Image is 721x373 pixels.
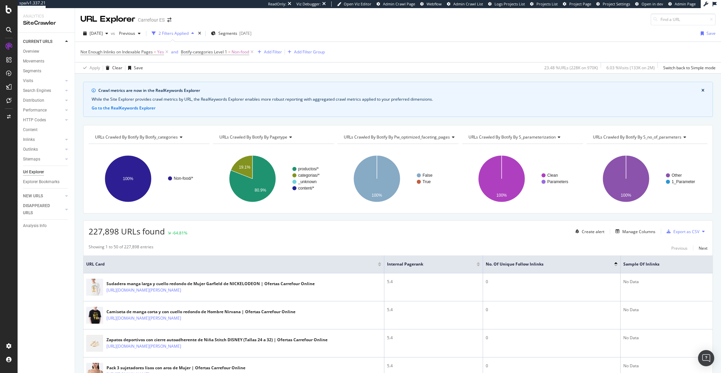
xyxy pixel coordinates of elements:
[672,179,695,184] text: 1_Parameter
[468,134,556,140] span: URLs Crawled By Botify By s_parameterization
[423,179,431,184] text: True
[23,58,44,65] div: Movements
[23,117,46,124] div: HTTP Codes
[706,30,716,36] div: Save
[23,169,70,176] a: Url Explorer
[486,307,617,313] div: 0
[23,156,63,163] a: Sitemaps
[387,363,480,369] div: 5.4
[606,65,655,71] div: 6.03 % Visits ( 133K on 2M )
[342,132,460,143] h4: URLs Crawled By Botify By pw_optimized_faceting_pages
[23,68,70,75] a: Segments
[23,178,70,185] a: Explorer Bookmarks
[298,179,317,184] text: _unknown
[285,48,325,56] button: Add Filter Group
[544,65,598,71] div: 23.48 % URLs ( 228K on 970K )
[86,303,103,327] img: main image
[298,173,320,178] text: categorias/*
[642,1,663,6] span: Open in dev
[372,193,382,198] text: 100%
[387,279,480,285] div: 5.4
[296,1,321,7] div: Viz Debugger:
[86,331,103,355] img: main image
[106,337,328,343] div: Zapatos deportivos con cierre autoadherente de Niña Stitch DISNEY (Tallas 24 a 32) | Ofertas Carr...
[563,1,591,7] a: Project Page
[664,226,699,237] button: Export as CSV
[23,169,44,176] div: Url Explorer
[486,279,617,285] div: 0
[23,107,47,114] div: Performance
[668,1,696,7] a: Admin Page
[635,1,663,7] a: Open in dev
[673,229,699,234] div: Export as CSV
[103,63,122,73] button: Clear
[264,49,282,55] div: Add Filter
[181,49,227,55] span: Botify-categories Level 1
[344,1,371,6] span: Open Viz Editor
[197,30,202,37] div: times
[623,307,710,313] div: No Data
[462,149,582,208] div: A chart.
[80,63,100,73] button: Apply
[90,65,100,71] div: Apply
[94,132,203,143] h4: URLs Crawled By Botify By botify_categories
[622,229,655,234] div: Manage Columns
[582,229,604,234] div: Create alert
[294,49,325,55] div: Add Filter Group
[239,165,250,170] text: 19.1%
[23,87,51,94] div: Search Engines
[208,28,254,39] button: Segments[DATE]
[123,176,134,181] text: 100%
[111,30,116,36] span: vs
[89,149,209,208] svg: A chart.
[106,365,245,371] div: Pack 3 sujetadores lisos con aros de Mujer | Ofertas Carrefour Online
[23,193,63,200] a: NEW URLS
[171,49,178,55] div: and
[23,19,69,27] div: SiteCrawler
[116,30,135,36] span: Previous
[106,343,181,350] a: [URL][DOMAIN_NAME][PERSON_NAME]
[23,107,63,114] a: Performance
[232,47,249,57] span: Non-food
[387,261,466,267] span: Internal Pagerank
[23,222,47,229] div: Analysis Info
[23,146,38,153] div: Outlinks
[268,1,286,7] div: ReadOnly:
[157,47,164,57] span: Yes
[383,1,415,6] span: Admin Crawl Page
[603,1,630,6] span: Project Settings
[698,350,714,366] div: Open Intercom Messenger
[596,1,630,7] a: Project Settings
[86,261,376,267] span: URL Card
[98,88,701,94] div: Crawl metrics are now in the RealKeywords Explorer
[23,136,63,143] a: Inlinks
[699,244,707,252] button: Next
[255,48,282,56] button: Add Filter
[495,1,525,6] span: Logs Projects List
[23,48,39,55] div: Overview
[671,245,688,251] div: Previous
[92,105,155,111] button: Go to the RealKeywords Explorer
[387,335,480,341] div: 5.4
[23,126,38,133] div: Content
[95,134,178,140] span: URLs Crawled By Botify By botify_categories
[23,48,70,55] a: Overview
[23,68,41,75] div: Segments
[486,261,604,267] span: No. of Unique Follow Inlinks
[486,335,617,341] div: 0
[23,202,63,217] a: DISAPPEARED URLS
[218,30,237,36] span: Segments
[23,117,63,124] a: HTTP Codes
[80,49,153,55] span: Not Enough Inlinks on Indexable Pages
[651,14,716,25] input: Find a URL
[573,226,604,237] button: Create alert
[23,77,33,84] div: Visits
[159,30,189,36] div: 2 Filters Applied
[174,176,193,181] text: Non-food/*
[337,1,371,7] a: Open Viz Editor
[671,244,688,252] button: Previous
[298,167,319,171] text: productos/*
[569,1,591,6] span: Project Page
[23,202,57,217] div: DISAPPEARED URLS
